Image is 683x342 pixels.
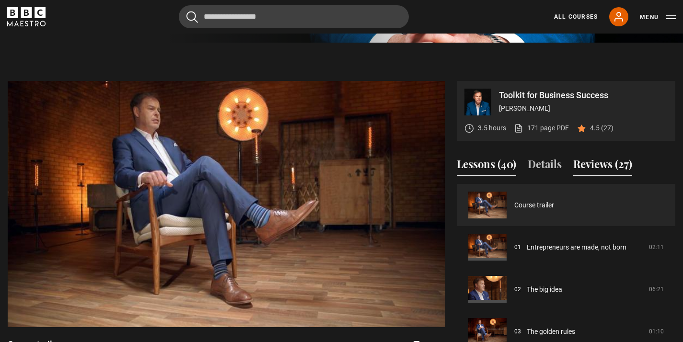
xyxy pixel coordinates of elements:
[527,242,626,252] a: Entrepreneurs are made, not born
[514,200,554,210] a: Course trailer
[640,12,676,22] button: Toggle navigation
[7,7,46,26] svg: BBC Maestro
[186,11,198,23] button: Submit the search query
[527,327,575,337] a: The golden rules
[457,156,516,176] button: Lessons (40)
[179,5,409,28] input: Search
[528,156,562,176] button: Details
[499,103,668,114] p: [PERSON_NAME]
[527,285,562,295] a: The big idea
[573,156,632,176] button: Reviews (27)
[478,123,506,133] p: 3.5 hours
[554,12,598,21] a: All Courses
[514,123,569,133] a: 171 page PDF
[499,91,668,100] p: Toolkit for Business Success
[590,123,614,133] p: 4.5 (27)
[8,81,445,327] video-js: Video Player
